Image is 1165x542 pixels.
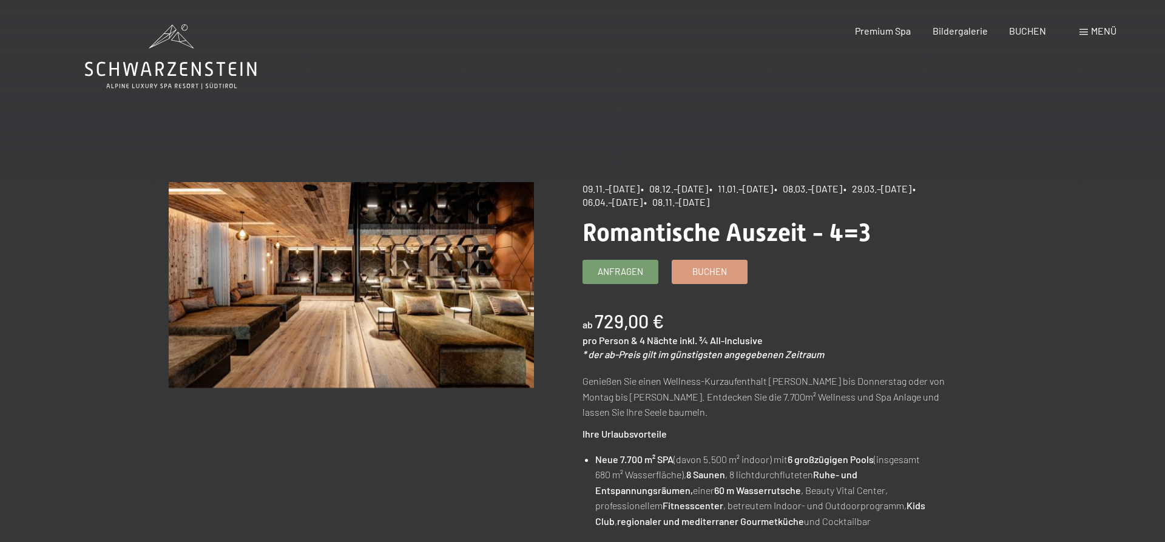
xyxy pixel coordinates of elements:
[641,183,708,194] span: • 08.12.–[DATE]
[774,183,842,194] span: • 08.03.–[DATE]
[788,453,874,465] strong: 6 großzügigen Pools
[644,196,709,208] span: • 08.11.–[DATE]
[843,183,911,194] span: • 29.03.–[DATE]
[598,265,643,278] span: Anfragen
[1009,25,1046,36] a: BUCHEN
[595,469,857,496] strong: Ruhe- und Entspannungsräumen,
[582,428,667,439] strong: Ihre Urlaubsvorteile
[582,334,638,346] span: pro Person &
[680,334,763,346] span: inkl. ¾ All-Inclusive
[686,469,725,480] strong: 8 Saunen
[855,25,911,36] a: Premium Spa
[617,515,804,527] strong: regionaler und mediterraner Gourmetküche
[672,260,747,283] a: Buchen
[583,260,658,283] a: Anfragen
[595,310,664,332] b: 729,00 €
[595,500,925,527] strong: Kids Club
[582,373,948,420] p: Genießen Sie einen Wellness-Kurzaufenthalt [PERSON_NAME] bis Donnerstag oder von Montag bis [PERS...
[582,319,593,330] span: ab
[582,348,824,360] em: * der ab-Preis gilt im günstigsten angegebenen Zeitraum
[933,25,988,36] a: Bildergalerie
[582,218,871,247] span: Romantische Auszeit - 4=3
[663,500,723,511] strong: Fitnesscenter
[595,452,948,529] li: (davon 5.500 m² indoor) mit (insgesamt 680 m² Wasserfläche), , 8 lichtdurchfluteten einer , Beaut...
[1091,25,1116,36] span: Menü
[640,334,678,346] span: 4 Nächte
[714,484,801,496] strong: 60 m Wasserrutsche
[709,183,773,194] span: • 11.01.–[DATE]
[692,265,727,278] span: Buchen
[595,453,674,465] strong: Neue 7.700 m² SPA
[582,183,640,194] span: 09.11.–[DATE]
[169,182,535,388] img: Romantische Auszeit - 4=3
